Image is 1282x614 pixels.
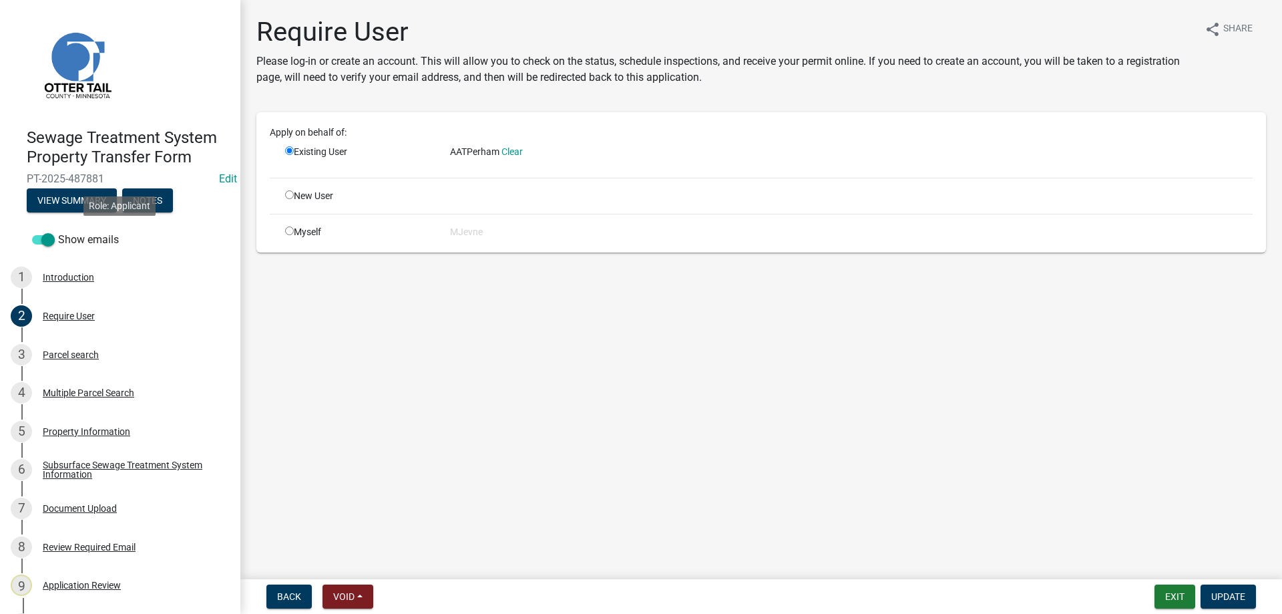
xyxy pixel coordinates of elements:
[256,53,1194,86] p: Please log-in or create an account. This will allow you to check on the status, schedule inspecti...
[450,146,499,157] span: AATPerham
[27,14,127,114] img: Otter Tail County, Minnesota
[11,536,32,558] div: 8
[27,128,230,167] h4: Sewage Treatment System Property Transfer Form
[275,189,440,203] div: New User
[11,498,32,519] div: 7
[27,196,117,206] wm-modal-confirm: Summary
[1205,21,1221,37] i: share
[323,585,373,609] button: Void
[11,344,32,365] div: 3
[1223,21,1253,37] span: Share
[43,311,95,321] div: Require User
[275,225,440,239] div: Myself
[43,504,117,513] div: Document Upload
[11,382,32,404] div: 4
[43,388,134,398] div: Multiple Parcel Search
[1154,585,1195,609] button: Exit
[43,350,99,359] div: Parcel search
[11,459,32,480] div: 6
[11,421,32,442] div: 5
[219,172,237,185] wm-modal-confirm: Edit Application Number
[27,172,214,185] span: PT-2025-487881
[260,126,1263,140] div: Apply on behalf of:
[11,305,32,327] div: 2
[43,427,130,436] div: Property Information
[1201,585,1256,609] button: Update
[11,267,32,288] div: 1
[11,575,32,596] div: 9
[43,460,219,479] div: Subsurface Sewage Treatment System Information
[275,145,440,167] div: Existing User
[1211,591,1245,602] span: Update
[43,273,94,282] div: Introduction
[32,232,119,248] label: Show emails
[256,16,1194,48] h1: Require User
[277,591,301,602] span: Back
[27,188,117,212] button: View Summary
[83,196,156,216] div: Role: Applicant
[501,146,523,157] a: Clear
[43,543,136,552] div: Review Required Email
[266,585,312,609] button: Back
[219,172,237,185] a: Edit
[1194,16,1263,42] button: shareShare
[333,591,355,602] span: Void
[122,188,173,212] button: Notes
[43,581,121,590] div: Application Review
